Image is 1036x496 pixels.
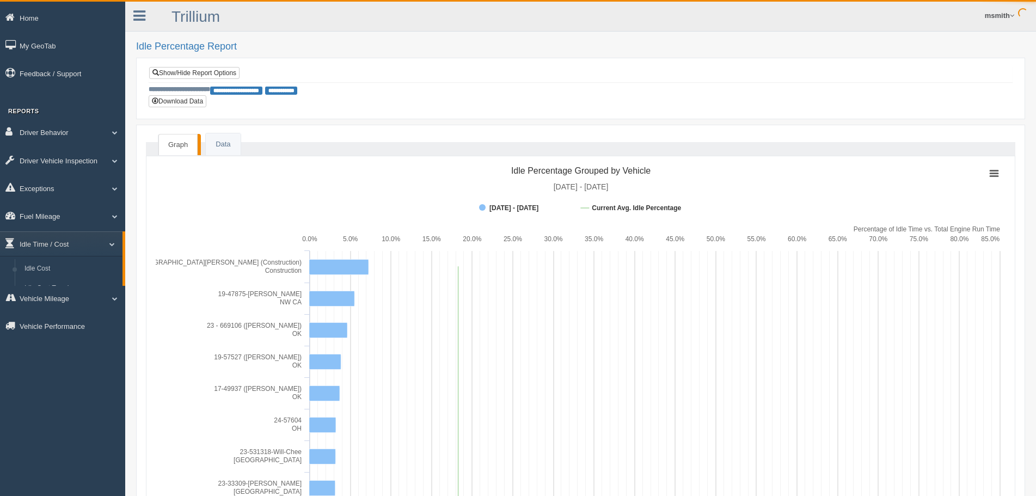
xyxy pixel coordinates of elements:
[292,330,302,338] tspan: OK
[981,235,1000,243] text: 85.0%
[234,488,302,495] tspan: [GEOGRAPHIC_DATA]
[149,95,206,107] button: Download Data
[511,166,651,175] tspan: Idle Percentage Grouped by Vehicle
[829,235,847,243] text: 65.0%
[788,235,806,243] text: 60.0%
[626,235,644,243] text: 40.0%
[382,235,400,243] text: 10.0%
[292,393,302,401] tspan: OK
[292,425,302,432] tspan: OH
[910,235,928,243] text: 75.0%
[280,298,302,306] tspan: NW CA
[707,235,725,243] text: 50.0%
[240,448,302,456] tspan: 23-531318-Will-Chee
[292,362,302,369] tspan: OK
[234,456,302,464] tspan: [GEOGRAPHIC_DATA]
[585,235,603,243] text: 35.0%
[214,353,302,361] tspan: 19-57527 ([PERSON_NAME])
[950,235,968,243] text: 80.0%
[747,235,765,243] text: 55.0%
[463,235,481,243] text: 20.0%
[854,225,1001,233] tspan: Percentage of Idle Time vs. Total Engine Run Time
[265,267,302,274] tspan: Construction
[504,235,522,243] text: 25.0%
[20,259,122,279] a: Idle Cost
[489,204,538,212] tspan: [DATE] - [DATE]
[422,235,441,243] text: 15.0%
[592,204,681,212] tspan: Current Avg. Idle Percentage
[218,480,302,487] tspan: 23-33309-[PERSON_NAME]
[218,290,302,298] tspan: 19-47875-[PERSON_NAME]
[302,235,317,243] text: 0.0%
[343,235,358,243] text: 5.0%
[149,67,240,79] a: Show/Hide Report Options
[666,235,684,243] text: 45.0%
[207,322,302,329] tspan: 23 - 669106 ([PERSON_NAME])
[20,279,122,298] a: Idle Cost Trend
[136,41,1025,52] h2: Idle Percentage Report
[107,259,302,266] tspan: 23-22579-[GEOGRAPHIC_DATA][PERSON_NAME] (Construction)
[554,182,609,191] tspan: [DATE] - [DATE]
[274,417,302,424] tspan: 24-57604
[544,235,563,243] text: 30.0%
[869,235,887,243] text: 70.0%
[206,133,240,156] a: Data
[214,385,302,393] tspan: 17-49937 ([PERSON_NAME])
[171,8,220,25] a: Trillium
[158,134,198,156] a: Graph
